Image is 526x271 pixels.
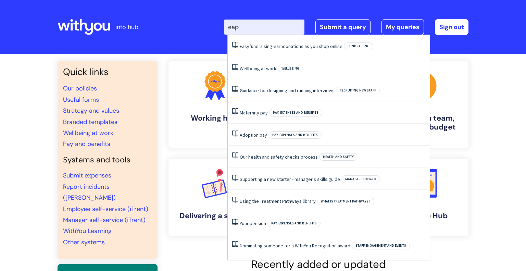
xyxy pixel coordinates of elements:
span: What is Treatment Pathways? [317,198,374,205]
a: Sign out [435,19,468,35]
a: Your pension [240,220,266,226]
a: Delivering a service [168,159,262,236]
span: Fundraising [344,42,373,50]
a: WithYou Learning [63,227,112,235]
div: | - [224,19,468,35]
a: Wellbeing at work [240,65,276,72]
a: Employee self-service (iTrent) [63,205,148,213]
a: Submit expenses [63,171,111,180]
span: earn [274,43,283,49]
h4: Working here [174,114,256,123]
a: Easyfundraising-earndonations as you shop online [240,43,342,49]
h4: Systems and tools [63,155,152,165]
a: Guidance for designing and running interviews [240,87,335,94]
input: Search [224,20,304,35]
span: Wellbeing [278,65,303,72]
a: Strategy and values [63,107,119,115]
a: Our policies [63,84,97,93]
a: Supporting a new starter - manager's skills guide [240,176,340,182]
a: Maternity pay [240,110,268,116]
span: Pay, expenses and benefits [269,109,322,116]
span: Health and safety [319,153,358,161]
a: Working here [168,61,262,148]
span: Easyfundraising [240,43,272,49]
a: Our health and safety checks process [240,154,318,160]
h4: Delivering a service [174,211,256,220]
a: Manager self-service (iTrent) [63,216,146,224]
a: Wellbeing at work [63,129,113,137]
a: Useful forms [63,96,99,104]
span: Pay, expenses and benefits [267,220,321,227]
a: Branded templates [63,118,117,126]
a: Nominating someone for a WithYou Recognition award [240,243,350,249]
span: Managers how-to [341,175,380,183]
p: info hub [115,22,138,33]
a: Adoption pay [240,132,267,138]
span: Recruiting new staff [336,87,380,94]
span: Pay, expenses and benefits [268,131,322,139]
span: Staff engagement and events [352,242,410,249]
h3: Quick links [63,66,152,77]
a: Report incidents ([PERSON_NAME]) [63,183,116,202]
a: Submit a query [315,19,371,35]
a: Other systems [63,238,105,246]
a: My queries [381,19,424,35]
a: Pay and benefits [63,140,110,148]
h2: Recently added or updated [168,258,468,271]
a: Using the Treatment Pathways library [240,198,316,204]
